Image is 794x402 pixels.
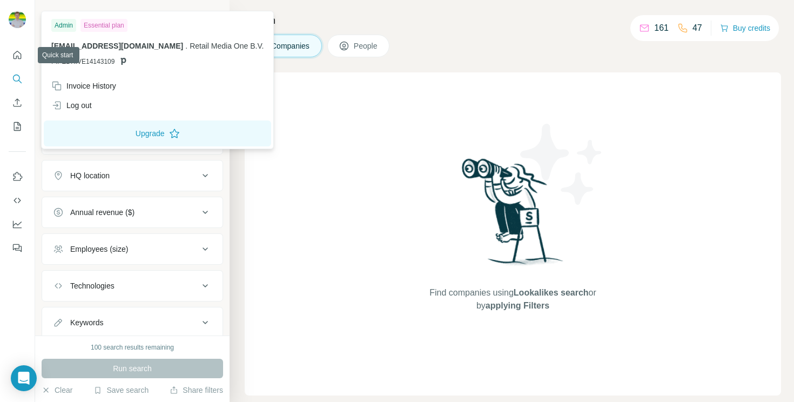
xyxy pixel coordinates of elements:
[9,45,26,65] button: Quick start
[51,81,116,91] div: Invoice History
[457,156,569,276] img: Surfe Illustration - Woman searching with binoculars
[9,215,26,234] button: Dashboard
[51,19,76,32] div: Admin
[70,207,134,218] div: Annual revenue ($)
[51,42,183,50] span: [EMAIL_ADDRESS][DOMAIN_NAME]
[426,286,599,312] span: Find companies using or by
[70,317,103,328] div: Keywords
[654,22,669,35] p: 161
[245,13,781,28] h4: Search
[720,21,770,36] button: Buy credits
[51,100,92,111] div: Log out
[271,41,311,51] span: Companies
[42,199,223,225] button: Annual revenue ($)
[354,41,379,51] span: People
[42,273,223,299] button: Technologies
[44,120,271,146] button: Upgrade
[91,343,174,352] div: 100 search results remaining
[9,11,26,28] img: Avatar
[70,280,115,291] div: Technologies
[93,385,149,396] button: Save search
[80,19,127,32] div: Essential plan
[42,310,223,336] button: Keywords
[9,117,26,136] button: My lists
[185,42,187,50] span: .
[170,385,223,396] button: Share filters
[70,170,110,181] div: HQ location
[514,288,589,297] span: Lookalikes search
[70,244,128,254] div: Employees (size)
[9,238,26,258] button: Feedback
[692,22,702,35] p: 47
[11,365,37,391] div: Open Intercom Messenger
[9,191,26,210] button: Use Surfe API
[513,116,610,213] img: Surfe Illustration - Stars
[9,93,26,112] button: Enrich CSV
[42,236,223,262] button: Employees (size)
[51,57,115,66] span: PIPEDRIVE14143109
[188,6,230,23] button: Hide
[486,301,549,310] span: applying Filters
[190,42,264,50] span: Retail Media One B.V.
[42,385,72,396] button: Clear
[9,167,26,186] button: Use Surfe on LinkedIn
[9,69,26,89] button: Search
[42,163,223,189] button: HQ location
[42,10,76,19] div: New search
